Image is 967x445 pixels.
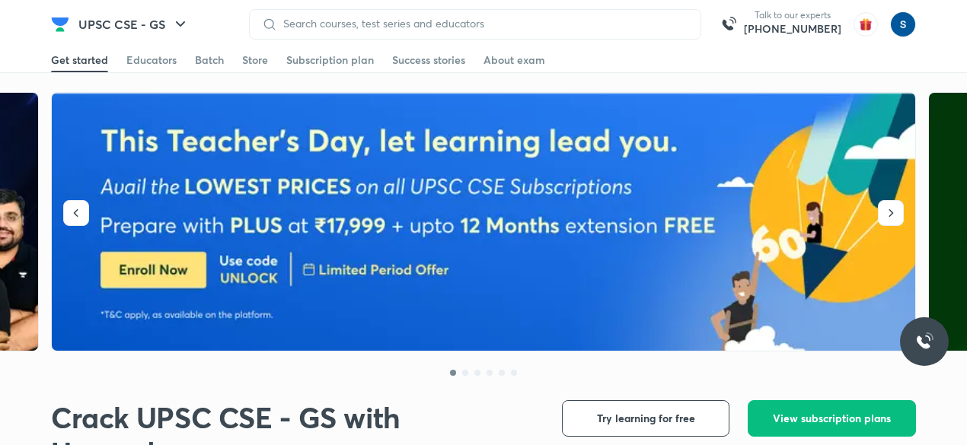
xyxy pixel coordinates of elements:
[392,48,465,72] a: Success stories
[597,411,695,426] span: Try learning for free
[483,48,545,72] a: About exam
[392,52,465,68] div: Success stories
[286,48,374,72] a: Subscription plan
[242,52,268,68] div: Store
[51,15,69,33] img: Company Logo
[126,48,177,72] a: Educators
[744,9,841,21] p: Talk to our experts
[69,9,199,40] button: UPSC CSE - GS
[744,21,841,37] a: [PHONE_NUMBER]
[126,52,177,68] div: Educators
[748,400,916,437] button: View subscription plans
[773,411,891,426] span: View subscription plans
[195,48,224,72] a: Batch
[854,12,878,37] img: avatar
[915,332,933,351] img: ttu
[713,9,744,40] img: call-us
[562,400,729,437] button: Try learning for free
[890,11,916,37] img: simran kumari
[277,17,688,30] input: Search courses, test series and educators
[195,52,224,68] div: Batch
[51,48,108,72] a: Get started
[51,52,108,68] div: Get started
[242,48,268,72] a: Store
[286,52,374,68] div: Subscription plan
[483,52,545,68] div: About exam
